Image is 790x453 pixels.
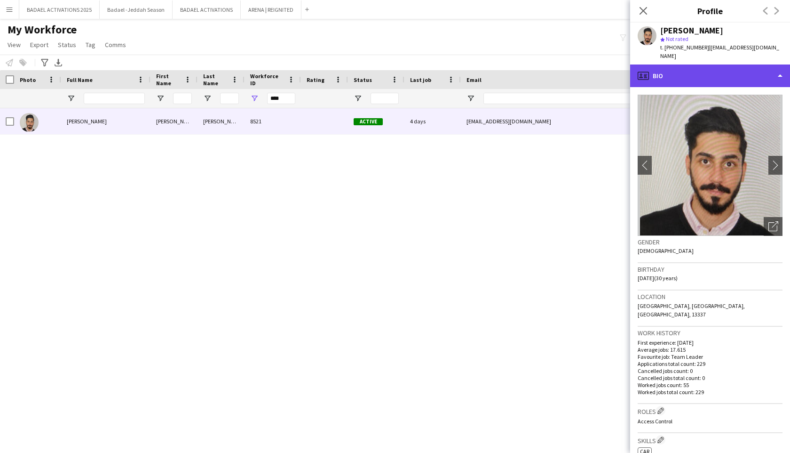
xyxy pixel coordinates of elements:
button: Open Filter Menu [203,94,212,103]
span: Status [58,40,76,49]
button: Open Filter Menu [250,94,259,103]
span: Not rated [666,35,688,42]
a: Export [26,39,52,51]
span: Tag [86,40,95,49]
p: Applications total count: 229 [638,360,782,367]
div: Open photos pop-in [764,217,782,236]
a: Comms [101,39,130,51]
span: View [8,40,21,49]
div: 8521 [245,108,301,134]
span: [DEMOGRAPHIC_DATA] [638,247,694,254]
app-action-btn: Export XLSX [53,57,64,68]
p: Cancelled jobs count: 0 [638,367,782,374]
h3: Work history [638,329,782,337]
input: Last Name Filter Input [220,93,239,104]
input: First Name Filter Input [173,93,192,104]
div: [PERSON_NAME] [150,108,197,134]
span: | [EMAIL_ADDRESS][DOMAIN_NAME] [660,44,779,59]
input: Email Filter Input [483,93,643,104]
span: First Name [156,73,181,87]
img: Crew avatar or photo [638,95,782,236]
div: Bio [630,65,790,87]
span: Comms [105,40,126,49]
input: Workforce ID Filter Input [267,93,295,104]
p: Favourite job: Team Leader [638,353,782,360]
h3: Skills [638,435,782,445]
a: Tag [82,39,99,51]
button: Open Filter Menu [67,94,75,103]
div: [PERSON_NAME] [660,26,723,35]
p: Worked jobs total count: 229 [638,388,782,396]
button: Badael -Jeddah Season [100,0,173,19]
button: Open Filter Menu [156,94,165,103]
span: [PERSON_NAME] [67,118,107,125]
div: [PERSON_NAME] [197,108,245,134]
button: Open Filter Menu [354,94,362,103]
span: Rating [307,76,324,83]
button: BADAEL ACTIVATIONS 2025 [19,0,100,19]
span: Photo [20,76,36,83]
span: Last job [410,76,431,83]
a: View [4,39,24,51]
button: Open Filter Menu [466,94,475,103]
input: Full Name Filter Input [84,93,145,104]
span: Email [466,76,482,83]
div: [EMAIL_ADDRESS][DOMAIN_NAME] [461,108,649,134]
span: Workforce ID [250,73,284,87]
span: Full Name [67,76,93,83]
span: [GEOGRAPHIC_DATA], [GEOGRAPHIC_DATA], [GEOGRAPHIC_DATA], 13337 [638,302,745,318]
span: My Workforce [8,23,77,37]
h3: Gender [638,238,782,246]
h3: Profile [630,5,790,17]
span: Status [354,76,372,83]
h3: Roles [638,406,782,416]
button: BADAEL ACTIVATIONS [173,0,241,19]
div: 4 days [404,108,461,134]
span: Active [354,118,383,125]
span: t. [PHONE_NUMBER] [660,44,709,51]
span: Access Control [638,418,672,425]
app-action-btn: Advanced filters [39,57,50,68]
p: Worked jobs count: 55 [638,381,782,388]
p: First experience: [DATE] [638,339,782,346]
img: Anas Mohammed [20,113,39,132]
a: Status [54,39,80,51]
span: Last Name [203,73,228,87]
span: [DATE] (30 years) [638,275,678,282]
p: Cancelled jobs total count: 0 [638,374,782,381]
h3: Birthday [638,265,782,274]
h3: Location [638,292,782,301]
input: Status Filter Input [371,93,399,104]
p: Average jobs: 17.615 [638,346,782,353]
span: Export [30,40,48,49]
button: ARENA | REIGNITED [241,0,301,19]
